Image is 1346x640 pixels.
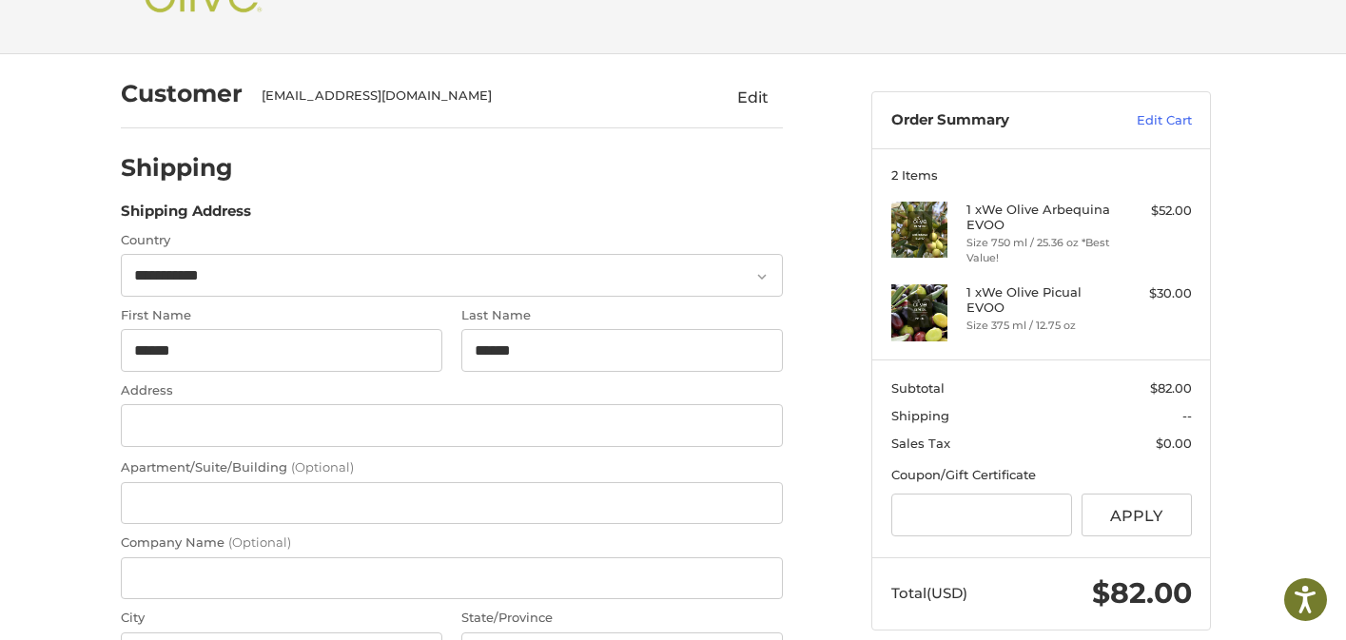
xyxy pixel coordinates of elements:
[461,609,783,628] label: State/Province
[121,458,783,477] label: Apartment/Suite/Building
[219,25,242,48] button: Open LiveChat chat widget
[966,318,1112,334] li: Size 375 ml / 12.75 oz
[1150,380,1192,396] span: $82.00
[966,235,1112,266] li: Size 750 ml / 25.36 oz *Best Value!
[891,167,1192,183] h3: 2 Items
[121,381,783,400] label: Address
[121,306,442,325] label: First Name
[891,436,950,451] span: Sales Tax
[228,534,291,550] small: (Optional)
[1117,202,1192,221] div: $52.00
[121,153,233,183] h2: Shipping
[891,584,967,602] span: Total (USD)
[1096,111,1192,130] a: Edit Cart
[1156,436,1192,451] span: $0.00
[1117,284,1192,303] div: $30.00
[27,29,215,44] p: We're away right now. Please check back later!
[966,202,1112,233] h4: 1 x We Olive Arbequina EVOO
[1182,408,1192,423] span: --
[121,533,783,553] label: Company Name
[262,87,686,106] div: [EMAIL_ADDRESS][DOMAIN_NAME]
[966,284,1112,316] h4: 1 x We Olive Picual EVOO
[722,82,783,112] button: Edit
[121,79,243,108] h2: Customer
[891,494,1073,536] input: Gift Certificate or Coupon Code
[121,609,442,628] label: City
[1082,494,1192,536] button: Apply
[121,201,251,231] legend: Shipping Address
[461,306,783,325] label: Last Name
[891,408,949,423] span: Shipping
[891,466,1192,485] div: Coupon/Gift Certificate
[1092,575,1192,611] span: $82.00
[891,111,1096,130] h3: Order Summary
[891,380,945,396] span: Subtotal
[291,459,354,475] small: (Optional)
[121,231,783,250] label: Country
